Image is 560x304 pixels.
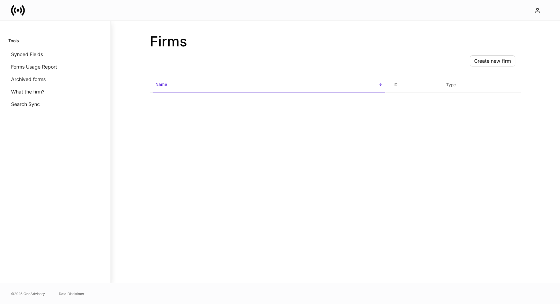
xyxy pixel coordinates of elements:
h6: ID [394,81,398,88]
div: Create new firm [474,57,511,64]
span: ID [391,78,438,92]
h6: Name [155,81,167,88]
span: Name [153,78,385,92]
a: Data Disclaimer [59,291,84,296]
h6: Type [446,81,456,88]
p: Archived forms [11,76,46,83]
button: Create new firm [470,55,515,66]
span: © 2025 OneAdvisory [11,291,45,296]
a: Forms Usage Report [8,61,102,73]
h6: Tools [8,37,19,44]
a: Search Sync [8,98,102,110]
p: Synced Fields [11,51,43,58]
p: Search Sync [11,101,40,108]
a: What the firm? [8,86,102,98]
p: What the firm? [11,88,44,95]
a: Archived forms [8,73,102,86]
span: Type [443,78,518,92]
h2: Firms [150,33,521,50]
a: Synced Fields [8,48,102,61]
p: Forms Usage Report [11,63,57,70]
